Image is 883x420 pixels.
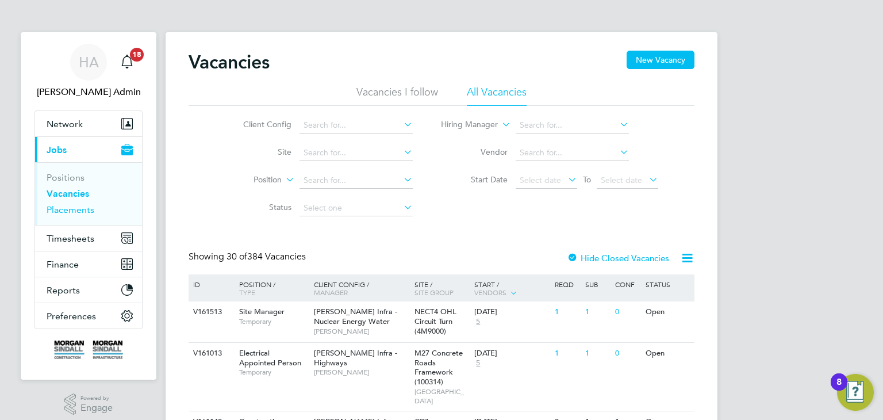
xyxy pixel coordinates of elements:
button: Reports [35,277,142,303]
span: M27 Concrete Roads Framework (100314) [414,348,463,387]
span: NECT4 OHL Circuit Turn (4M9000) [414,307,456,336]
a: Placements [47,204,94,215]
span: Select date [601,175,642,185]
span: Vendors [474,288,506,297]
a: Vacancies [47,188,89,199]
span: Site Group [414,288,454,297]
span: [PERSON_NAME] [314,368,409,377]
span: HA [79,55,99,70]
button: Preferences [35,303,142,329]
div: Client Config / [311,274,412,302]
label: Hiring Manager [432,119,498,131]
label: Vendor [441,147,508,157]
h2: Vacancies [189,51,270,74]
span: Engage [80,403,113,413]
span: 384 Vacancies [226,251,306,262]
div: Open [643,343,693,364]
span: To [579,172,594,187]
input: Select one [300,200,413,216]
span: Type [239,288,255,297]
span: Network [47,119,83,129]
input: Search for... [300,173,413,189]
div: Reqd [552,274,582,294]
a: 18 [116,44,139,81]
img: morgansindall-logo-retina.png [54,341,123,359]
div: 0 [612,343,642,364]
button: Open Resource Center, 8 new notifications [837,374,874,411]
label: Site [225,147,291,157]
div: Start / [471,274,552,303]
div: Site / [412,274,472,302]
label: Position [216,174,282,186]
div: 0 [612,301,642,323]
div: V161013 [190,343,231,364]
span: Timesheets [47,233,94,244]
input: Search for... [516,145,629,161]
button: New Vacancy [627,51,694,69]
span: Temporary [239,368,308,377]
div: 1 [552,343,582,364]
div: [DATE] [474,349,549,358]
label: Client Config [225,119,291,129]
li: Vacancies I follow [356,85,438,106]
span: 30 of [226,251,247,262]
div: ID [190,274,231,294]
nav: Main navigation [21,32,156,380]
span: [GEOGRAPHIC_DATA] [414,387,469,405]
div: 8 [836,382,842,397]
input: Search for... [300,145,413,161]
span: Manager [314,288,348,297]
span: 5 [474,317,482,327]
span: Preferences [47,311,96,322]
span: Site Manager [239,307,285,316]
input: Search for... [300,117,413,133]
input: Search for... [516,117,629,133]
span: Temporary [239,317,308,326]
a: Positions [47,172,85,183]
a: Go to home page [34,341,143,359]
label: Start Date [441,174,508,185]
span: [PERSON_NAME] Infra - Nuclear Energy Water [314,307,397,326]
span: [PERSON_NAME] [314,327,409,336]
span: Powered by [80,394,113,403]
span: Reports [47,285,80,296]
a: HA[PERSON_NAME] Admin [34,44,143,99]
div: 1 [552,301,582,323]
div: Open [643,301,693,323]
label: Hide Closed Vacancies [567,253,669,264]
div: 1 [582,343,612,364]
button: Timesheets [35,226,142,251]
div: V161513 [190,301,231,323]
li: All Vacancies [467,85,527,106]
a: Powered byEngage [64,394,113,415]
button: Jobs [35,137,142,162]
span: [PERSON_NAME] Infra - Highways [314,348,397,368]
div: 1 [582,301,612,323]
span: 5 [474,358,482,368]
span: Jobs [47,144,67,155]
div: Jobs [35,162,142,225]
div: [DATE] [474,307,549,317]
div: Conf [612,274,642,294]
span: Electrical Appointed Person [239,348,301,368]
div: Sub [582,274,612,294]
button: Network [35,111,142,136]
div: Position / [231,274,311,302]
button: Finance [35,251,142,277]
div: Showing [189,251,308,263]
span: 18 [130,48,144,62]
label: Status [225,202,291,212]
span: Finance [47,259,79,270]
div: Status [643,274,693,294]
span: Hays Admin [34,85,143,99]
span: Select date [520,175,561,185]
